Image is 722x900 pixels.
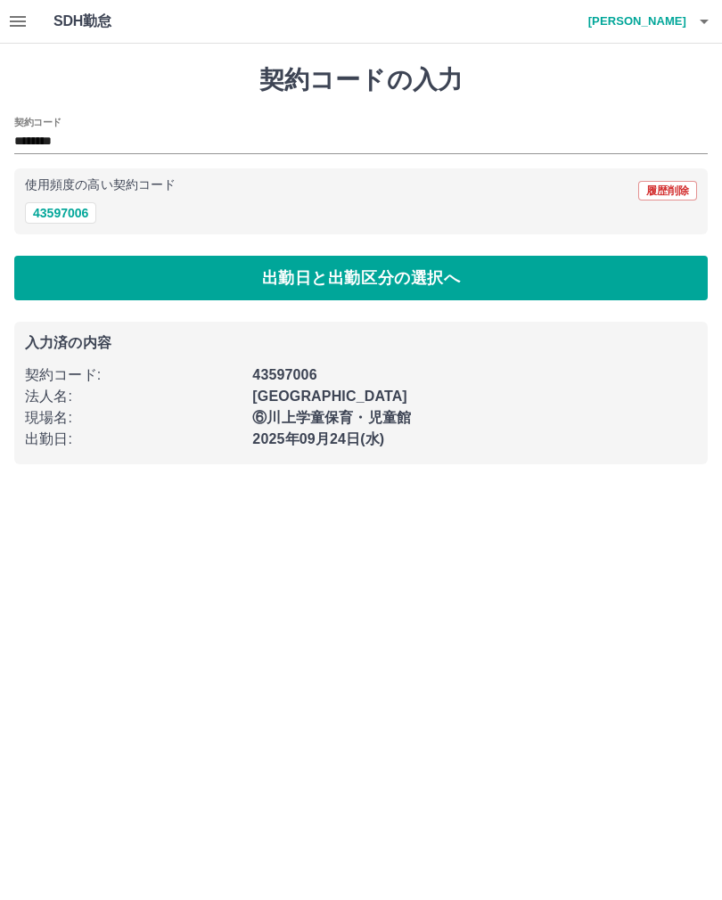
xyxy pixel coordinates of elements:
[25,179,176,192] p: 使用頻度の高い契約コード
[25,202,96,224] button: 43597006
[252,367,316,382] b: 43597006
[638,181,697,200] button: 履歴削除
[25,407,242,429] p: 現場名 :
[25,429,242,450] p: 出勤日 :
[14,256,708,300] button: 出勤日と出勤区分の選択へ
[14,115,62,129] h2: 契約コード
[25,336,697,350] p: 入力済の内容
[25,364,242,386] p: 契約コード :
[25,386,242,407] p: 法人名 :
[252,410,411,425] b: ⑥川上学童保育・児童館
[252,431,384,446] b: 2025年09月24日(水)
[252,389,407,404] b: [GEOGRAPHIC_DATA]
[14,65,708,95] h1: 契約コードの入力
